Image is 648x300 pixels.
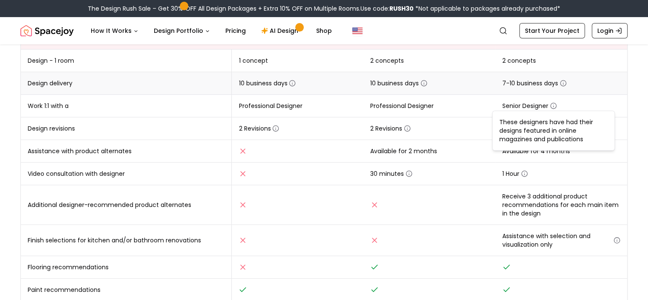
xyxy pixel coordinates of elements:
[502,232,620,249] span: Assistance with selection and visualization only
[495,185,627,225] td: Receive 3 additional product recommendations for each main item in the design
[21,95,232,117] td: Work 1:1 with a
[21,163,232,185] td: Video consultation with designer
[370,169,412,178] span: 30 minutes
[414,4,560,13] span: *Not applicable to packages already purchased*
[352,26,363,36] img: United States
[370,124,411,133] span: 2 Revisions
[370,102,434,110] span: Professional Designer
[502,169,528,178] span: 1 Hour
[21,50,232,72] td: Design - 1 room
[519,23,585,38] a: Start Your Project
[20,17,628,44] nav: Global
[20,22,74,39] a: Spacejoy
[21,72,232,95] td: Design delivery
[84,22,339,39] nav: Main
[20,22,74,39] img: Spacejoy Logo
[363,140,495,163] td: Available for 2 months
[21,117,232,140] td: Design revisions
[495,140,627,163] td: Available for 4 months
[21,225,232,256] td: Finish selections for kitchen and/or bathroom renovations
[502,79,567,87] span: 7-10 business days
[147,22,217,39] button: Design Portfolio
[370,79,427,87] span: 10 business days
[309,22,339,39] a: Shop
[239,124,279,133] span: 2 Revisions
[389,4,414,13] b: RUSH30
[21,185,232,225] td: Additional designer-recommended product alternates
[88,4,560,13] div: The Design Rush Sale – Get 30% OFF All Design Packages + Extra 10% OFF on Multiple Rooms.
[360,4,414,13] span: Use code:
[239,102,302,110] span: Professional Designer
[84,22,145,39] button: How It Works
[502,102,557,110] span: Senior Designer
[21,140,232,163] td: Assistance with product alternates
[502,56,536,65] span: 2 concepts
[370,56,404,65] span: 2 concepts
[592,23,628,38] a: Login
[254,22,308,39] a: AI Design
[219,22,253,39] a: Pricing
[239,56,268,65] span: 1 concept
[21,256,232,279] td: Flooring recommendations
[239,79,296,87] span: 10 business days
[492,111,615,151] div: These designers have had their designs featured in online magazines and publications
